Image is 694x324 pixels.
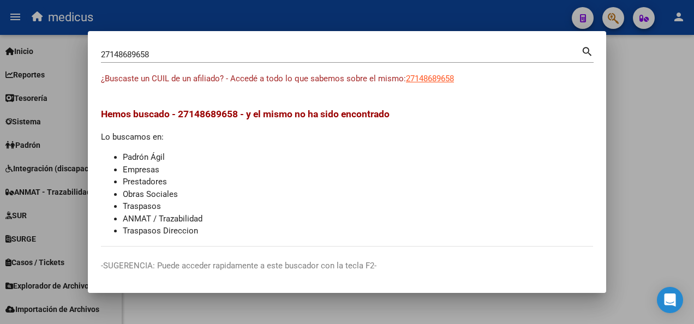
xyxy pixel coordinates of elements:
li: Obras Sociales [123,188,593,201]
li: Prestadores [123,176,593,188]
p: -SUGERENCIA: Puede acceder rapidamente a este buscador con la tecla F2- [101,260,593,272]
li: Empresas [123,164,593,176]
span: ¿Buscaste un CUIL de un afiliado? - Accedé a todo lo que sabemos sobre el mismo: [101,74,406,83]
span: 27148689658 [406,74,454,83]
li: Padrón Ágil [123,151,593,164]
span: Hemos buscado - 27148689658 - y el mismo no ha sido encontrado [101,109,390,119]
div: Open Intercom Messenger [657,287,683,313]
li: Traspasos Direccion [123,225,593,237]
mat-icon: search [581,44,594,57]
li: ANMAT / Trazabilidad [123,213,593,225]
div: Lo buscamos en: [101,107,593,237]
li: Traspasos [123,200,593,213]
